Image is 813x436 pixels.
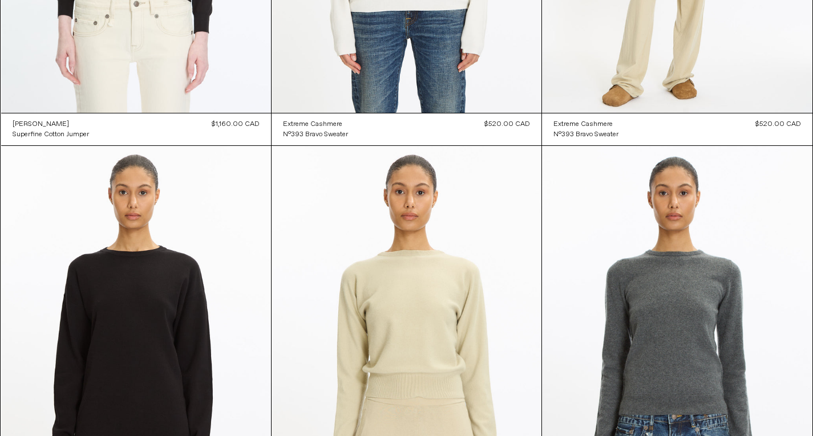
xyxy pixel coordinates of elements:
[484,119,530,129] div: $520.00 CAD
[283,129,348,140] a: N°393 Bravo Sweater
[553,119,618,129] a: Extreme Cashmere
[13,119,89,129] a: [PERSON_NAME]
[283,120,342,129] div: Extreme Cashmere
[13,129,89,140] a: Superfine Cotton Jumper
[212,119,260,129] div: $1,160.00 CAD
[13,130,89,140] div: Superfine Cotton Jumper
[553,129,618,140] a: N°393 Bravo Sweater
[283,130,348,140] div: N°393 Bravo Sweater
[553,130,618,140] div: N°393 Bravo Sweater
[283,119,348,129] a: Extreme Cashmere
[13,120,69,129] div: [PERSON_NAME]
[755,119,801,129] div: $520.00 CAD
[553,120,613,129] div: Extreme Cashmere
